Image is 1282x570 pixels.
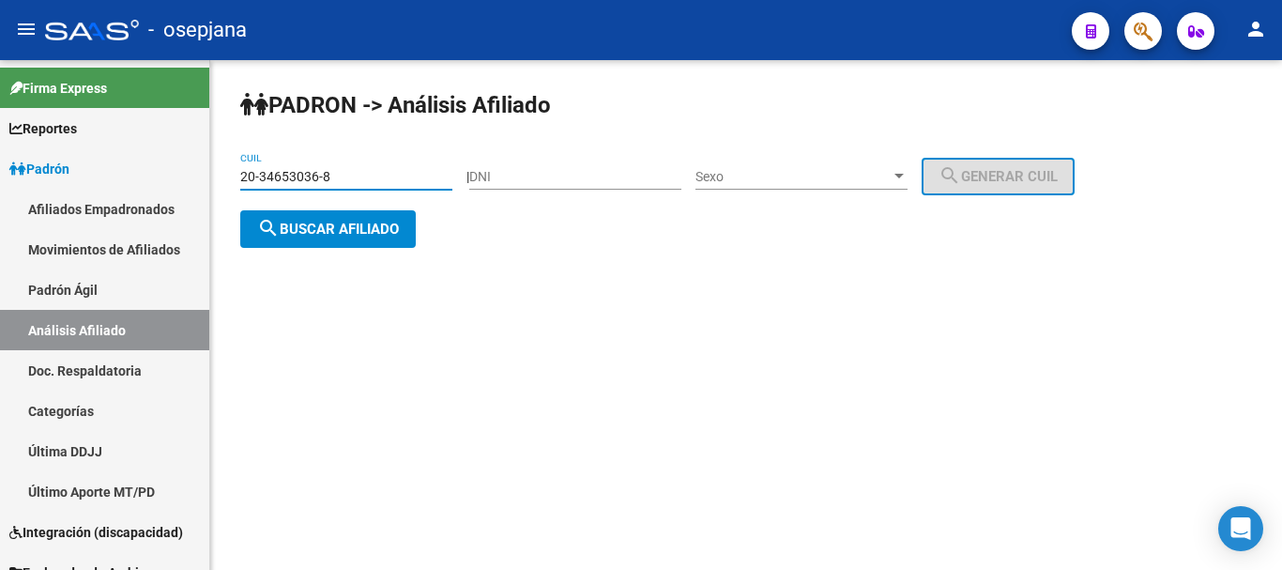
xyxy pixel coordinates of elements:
mat-icon: person [1244,18,1267,40]
button: Buscar afiliado [240,210,416,248]
div: Open Intercom Messenger [1218,506,1263,551]
span: Padrón [9,159,69,179]
mat-icon: menu [15,18,38,40]
div: | [466,169,1089,184]
button: Generar CUIL [922,158,1075,195]
span: Sexo [695,169,891,185]
strong: PADRON -> Análisis Afiliado [240,92,551,118]
span: Generar CUIL [939,168,1058,185]
mat-icon: search [939,164,961,187]
span: - osepjana [148,9,247,51]
span: Firma Express [9,78,107,99]
mat-icon: search [257,217,280,239]
span: Buscar afiliado [257,221,399,238]
span: Integración (discapacidad) [9,522,183,543]
span: Reportes [9,118,77,139]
